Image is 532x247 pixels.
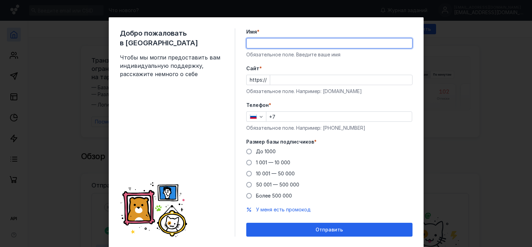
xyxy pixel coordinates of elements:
span: До 1000 [256,148,276,154]
span: Размер базы подписчиков [246,138,314,145]
span: Отправить [316,227,343,233]
div: Обязательное поле. Например: [PHONE_NUMBER] [246,125,413,131]
span: Cайт [246,65,259,72]
span: 1 001 — 10 000 [256,159,290,165]
span: Имя [246,28,257,35]
button: У меня есть промокод [256,206,311,213]
div: Обязательное поле. Например: [DOMAIN_NAME] [246,88,413,95]
div: Обязательное поле. Введите ваше имя [246,51,413,58]
button: Отправить [246,223,413,237]
span: 10 001 — 50 000 [256,171,295,176]
span: У меня есть промокод [256,207,311,212]
span: Чтобы мы могли предоставить вам индивидуальную поддержку, расскажите немного о себе [120,53,224,78]
span: Более 500 000 [256,193,292,199]
span: 50 001 — 500 000 [256,182,299,187]
span: Добро пожаловать в [GEOGRAPHIC_DATA] [120,28,224,48]
span: Телефон [246,102,269,109]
